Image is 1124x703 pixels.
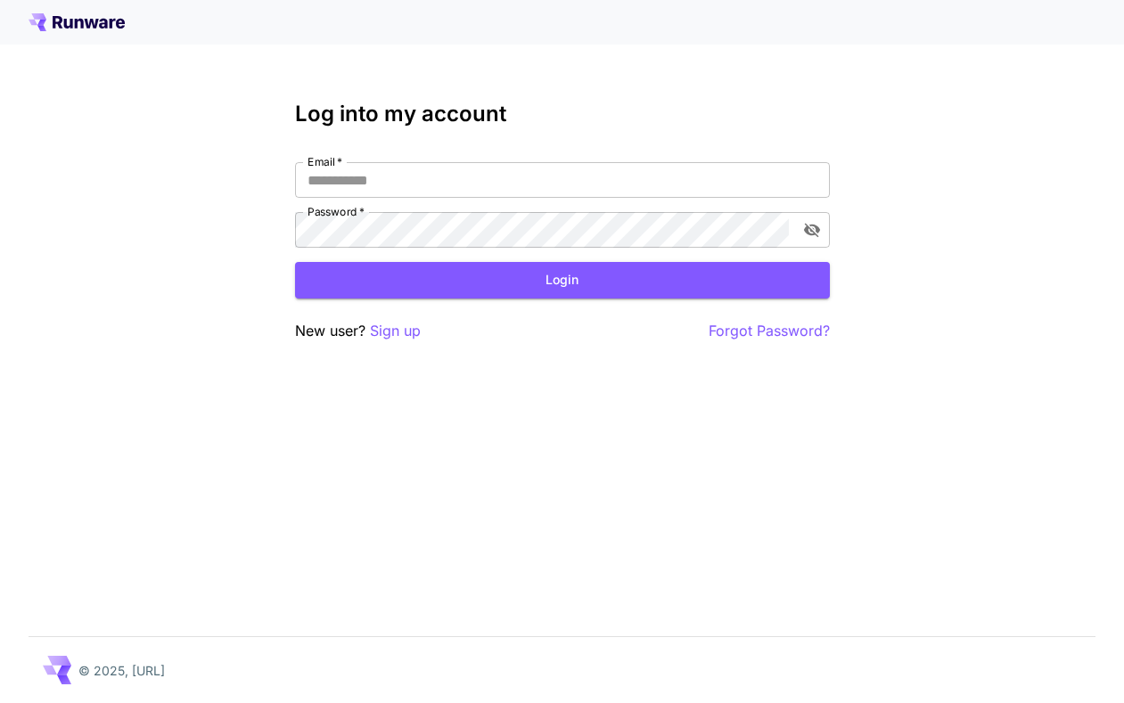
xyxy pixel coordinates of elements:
[308,154,342,169] label: Email
[709,320,830,342] button: Forgot Password?
[295,320,421,342] p: New user?
[796,214,828,246] button: toggle password visibility
[308,204,365,219] label: Password
[370,320,421,342] button: Sign up
[78,661,165,680] p: © 2025, [URL]
[295,102,830,127] h3: Log into my account
[295,262,830,298] button: Login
